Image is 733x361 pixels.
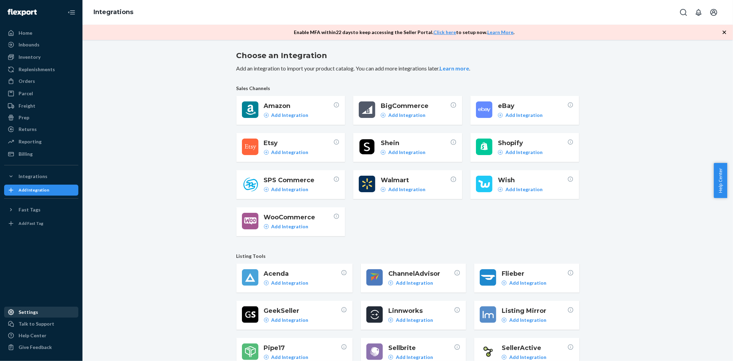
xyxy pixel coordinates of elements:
a: Click here [434,29,456,35]
div: Returns [19,126,37,133]
h2: Choose an Integration [236,50,579,61]
a: Inbounds [4,39,78,50]
a: Integrations [93,8,133,16]
span: SPS Commerce [264,176,333,185]
a: Add Integration [264,354,309,361]
a: Add Integration [498,112,543,119]
a: Returns [4,124,78,135]
p: Add Integration [388,186,425,193]
p: Add Integration [271,317,309,324]
a: Add Integration [388,317,433,324]
div: Inbounds [19,41,40,48]
a: Add Integration [502,280,546,286]
a: Add Integration [388,280,433,286]
a: Orders [4,76,78,87]
img: Flexport logo [8,9,37,16]
a: Add Integration [498,186,543,193]
a: Parcel [4,88,78,99]
span: BigCommerce [381,101,450,110]
p: Add Integration [506,149,543,156]
div: Fast Tags [19,206,41,213]
button: Fast Tags [4,204,78,215]
span: SellerActive [502,343,567,352]
p: Add Integration [396,317,433,324]
a: Add Integration [4,185,78,196]
span: WooCommerce [264,213,333,222]
a: Add Integration [381,149,425,156]
button: Learn more [440,65,469,73]
span: Shein [381,139,450,147]
a: Add Integration [264,186,309,193]
div: Integrations [19,173,47,180]
span: Sellbrite [388,343,454,352]
div: Prep [19,114,29,121]
span: Listing Mirror [502,306,567,315]
a: Prep [4,112,78,123]
div: Freight [19,102,35,109]
p: Add Integration [509,317,546,324]
div: Reporting [19,138,42,145]
button: Give Feedback [4,342,78,353]
span: Wish [498,176,567,185]
a: Add Integration [381,186,425,193]
button: Open account menu [707,6,721,19]
a: Add Integration [264,149,309,156]
button: Integrations [4,171,78,182]
a: Add Integration [264,280,309,286]
p: Add Integration [506,112,543,119]
a: Add Fast Tag [4,218,78,229]
div: Billing [19,151,33,157]
span: GeekSeller [264,306,341,315]
p: Add Integration [388,149,425,156]
a: Add Integration [498,149,543,156]
a: Talk to Support [4,318,78,329]
span: Sales Channels [236,85,579,92]
span: Pipe17 [264,343,341,352]
p: Add Integration [396,280,433,286]
a: Settings [4,307,78,318]
span: Walmart [381,176,450,185]
div: Settings [19,309,38,316]
div: Add Integration [19,187,49,193]
a: Inventory [4,52,78,63]
div: Help Center [19,332,46,339]
a: Add Integration [502,317,546,324]
p: Add Integration [271,149,309,156]
span: Listing Tools [236,253,579,260]
p: Add Integration [271,354,309,361]
a: Add Integration [264,112,309,119]
span: Shopify [498,139,567,147]
a: Add Integration [388,354,433,361]
p: Add an integration to import your product catalog. You can add more integrations later. . [236,65,579,73]
a: Add Integration [381,112,425,119]
div: Replenishments [19,66,55,73]
ol: breadcrumbs [88,2,139,22]
span: Linnworks [388,306,454,315]
a: Replenishments [4,64,78,75]
div: Talk to Support [19,320,54,327]
a: Add Integration [502,354,546,361]
p: Add Integration [506,186,543,193]
button: Open notifications [692,6,706,19]
p: Add Integration [271,186,309,193]
a: Reporting [4,136,78,147]
button: Open Search Box [677,6,690,19]
span: Etsy [264,139,333,147]
p: Add Integration [271,280,309,286]
span: Amazon [264,101,333,110]
button: Help Center [714,163,727,198]
div: Add Fast Tag [19,220,43,226]
p: Add Integration [271,223,309,230]
p: Enable MFA within 22 days to keep accessing the Seller Portal. to setup now. . [294,29,515,36]
a: Freight [4,100,78,111]
span: Flieber [502,269,567,278]
div: Home [19,30,32,36]
a: Add Integration [264,223,309,230]
button: Close Navigation [65,6,78,19]
p: Add Integration [509,280,546,286]
p: Add Integration [271,112,309,119]
div: Parcel [19,90,33,97]
a: Home [4,28,78,39]
span: eBay [498,101,567,110]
